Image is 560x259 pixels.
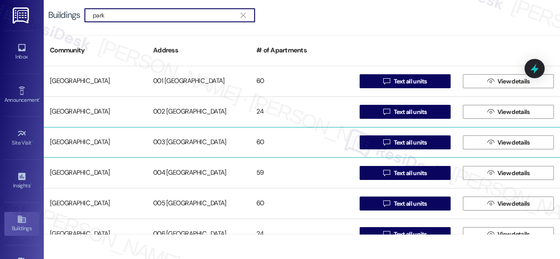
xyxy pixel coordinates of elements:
[241,12,245,19] i: 
[497,107,530,117] span: View details
[250,73,353,90] div: 60
[48,10,80,20] div: Buildings
[4,169,39,193] a: Insights •
[463,135,554,149] button: View details
[394,107,427,117] span: Text all units
[487,200,494,207] i: 
[463,166,554,180] button: View details
[497,169,530,178] span: View details
[394,169,427,178] span: Text all units
[497,199,530,208] span: View details
[394,138,427,147] span: Text all units
[147,40,250,61] div: Address
[383,139,390,146] i: 
[250,195,353,212] div: 60
[383,169,390,176] i: 
[250,134,353,151] div: 60
[147,225,250,243] div: 006 [GEOGRAPHIC_DATA]
[383,108,390,115] i: 
[250,40,353,61] div: # of Apartments
[250,164,353,182] div: 59
[360,227,451,241] button: Text all units
[487,231,494,238] i: 
[147,73,250,90] div: 001 [GEOGRAPHIC_DATA]
[487,78,494,85] i: 
[44,73,147,90] div: [GEOGRAPHIC_DATA]
[394,230,427,239] span: Text all units
[44,40,147,61] div: Community
[236,9,250,22] button: Clear text
[44,103,147,121] div: [GEOGRAPHIC_DATA]
[360,135,451,149] button: Text all units
[44,225,147,243] div: [GEOGRAPHIC_DATA]
[13,7,31,24] img: ResiDesk Logo
[497,138,530,147] span: View details
[497,230,530,239] span: View details
[31,138,33,145] span: •
[360,166,451,180] button: Text all units
[44,134,147,151] div: [GEOGRAPHIC_DATA]
[147,103,250,121] div: 002 [GEOGRAPHIC_DATA]
[463,105,554,119] button: View details
[383,78,390,85] i: 
[360,74,451,88] button: Text all units
[383,200,390,207] i: 
[44,195,147,212] div: [GEOGRAPHIC_DATA]
[463,227,554,241] button: View details
[463,197,554,211] button: View details
[147,164,250,182] div: 004 [GEOGRAPHIC_DATA]
[30,181,31,187] span: •
[497,77,530,86] span: View details
[93,9,236,21] input: Search by building address
[4,126,39,150] a: Site Visit •
[147,195,250,212] div: 005 [GEOGRAPHIC_DATA]
[487,108,494,115] i: 
[360,197,451,211] button: Text all units
[463,74,554,88] button: View details
[147,134,250,151] div: 003 [GEOGRAPHIC_DATA]
[383,231,390,238] i: 
[487,169,494,176] i: 
[250,103,353,121] div: 24
[394,77,427,86] span: Text all units
[4,212,39,235] a: Buildings
[394,199,427,208] span: Text all units
[39,96,40,102] span: •
[360,105,451,119] button: Text all units
[487,139,494,146] i: 
[4,40,39,64] a: Inbox
[250,225,353,243] div: 24
[44,164,147,182] div: [GEOGRAPHIC_DATA]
